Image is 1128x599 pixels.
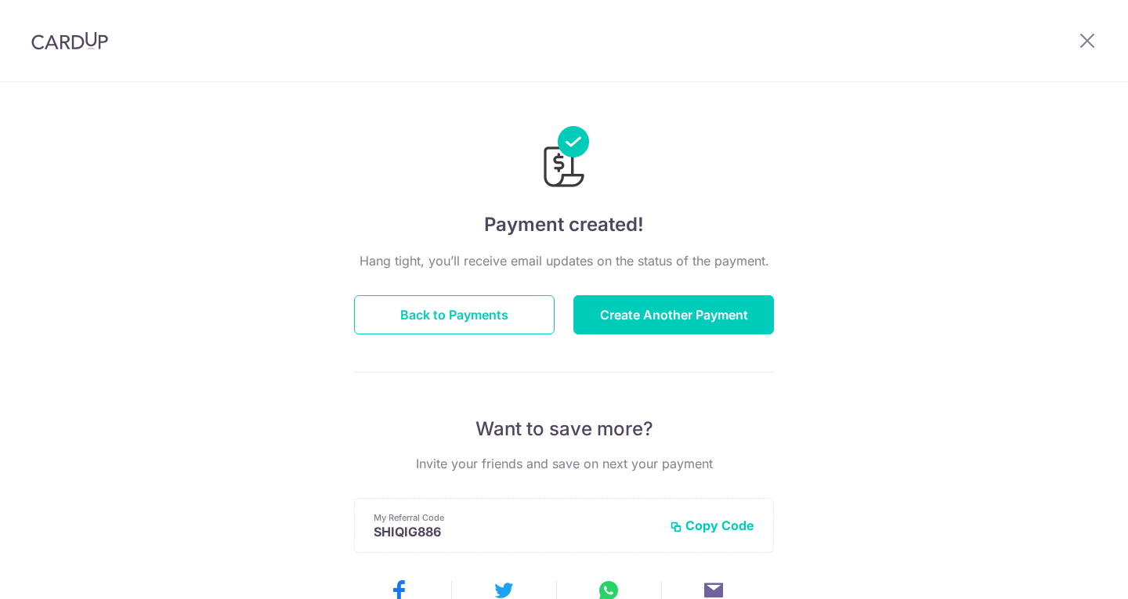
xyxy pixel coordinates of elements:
[573,295,774,334] button: Create Another Payment
[354,454,774,473] p: Invite your friends and save on next your payment
[354,417,774,442] p: Want to save more?
[354,295,555,334] button: Back to Payments
[539,126,589,192] img: Payments
[374,524,657,539] p: SHIQIG886
[31,31,108,50] img: CardUp
[670,518,754,533] button: Copy Code
[354,211,774,239] h4: Payment created!
[354,251,774,270] p: Hang tight, you’ll receive email updates on the status of the payment.
[374,511,657,524] p: My Referral Code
